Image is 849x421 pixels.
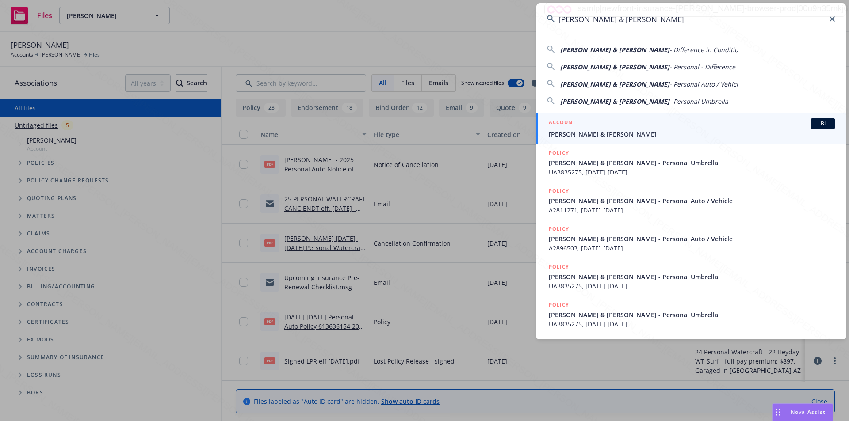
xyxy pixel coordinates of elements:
[549,158,835,167] span: [PERSON_NAME] & [PERSON_NAME] - Personal Umbrella
[549,148,569,157] h5: POLICY
[536,182,846,220] a: POLICY[PERSON_NAME] & [PERSON_NAME] - Personal Auto / VehicleA2811271, [DATE]-[DATE]
[669,80,738,88] span: - Personal Auto / Vehicl
[536,144,846,182] a: POLICY[PERSON_NAME] & [PERSON_NAME] - Personal UmbrellaUA3835275, [DATE]-[DATE]
[814,120,832,128] span: BI
[536,258,846,296] a: POLICY[PERSON_NAME] & [PERSON_NAME] - Personal UmbrellaUA3835275, [DATE]-[DATE]
[549,243,835,253] span: A2896503, [DATE]-[DATE]
[773,404,784,421] div: Drag to move
[549,262,569,271] h5: POLICY
[549,205,835,215] span: A2811271, [DATE]-[DATE]
[549,167,835,177] span: UA3835275, [DATE]-[DATE]
[549,234,835,243] span: [PERSON_NAME] & [PERSON_NAME] - Personal Auto / Vehicle
[536,3,846,35] input: Search...
[549,186,569,195] h5: POLICY
[549,319,835,329] span: UA3835275, [DATE]-[DATE]
[549,272,835,281] span: [PERSON_NAME] & [PERSON_NAME] - Personal Umbrella
[549,129,835,139] span: [PERSON_NAME] & [PERSON_NAME]
[549,281,835,291] span: UA3835275, [DATE]-[DATE]
[669,97,728,106] span: - Personal Umbrella
[549,224,569,233] h5: POLICY
[549,196,835,205] span: [PERSON_NAME] & [PERSON_NAME] - Personal Auto / Vehicle
[536,113,846,144] a: ACCOUNTBI[PERSON_NAME] & [PERSON_NAME]
[791,408,826,416] span: Nova Assist
[549,118,576,129] h5: ACCOUNT
[549,310,835,319] span: [PERSON_NAME] & [PERSON_NAME] - Personal Umbrella
[536,296,846,334] a: POLICY[PERSON_NAME] & [PERSON_NAME] - Personal UmbrellaUA3835275, [DATE]-[DATE]
[772,403,833,421] button: Nova Assist
[560,63,669,71] span: [PERSON_NAME] & [PERSON_NAME]
[560,46,669,54] span: [PERSON_NAME] & [PERSON_NAME]
[536,220,846,258] a: POLICY[PERSON_NAME] & [PERSON_NAME] - Personal Auto / VehicleA2896503, [DATE]-[DATE]
[549,300,569,309] h5: POLICY
[669,63,735,71] span: - Personal - Difference
[560,97,669,106] span: [PERSON_NAME] & [PERSON_NAME]
[560,80,669,88] span: [PERSON_NAME] & [PERSON_NAME]
[669,46,738,54] span: - Difference in Conditio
